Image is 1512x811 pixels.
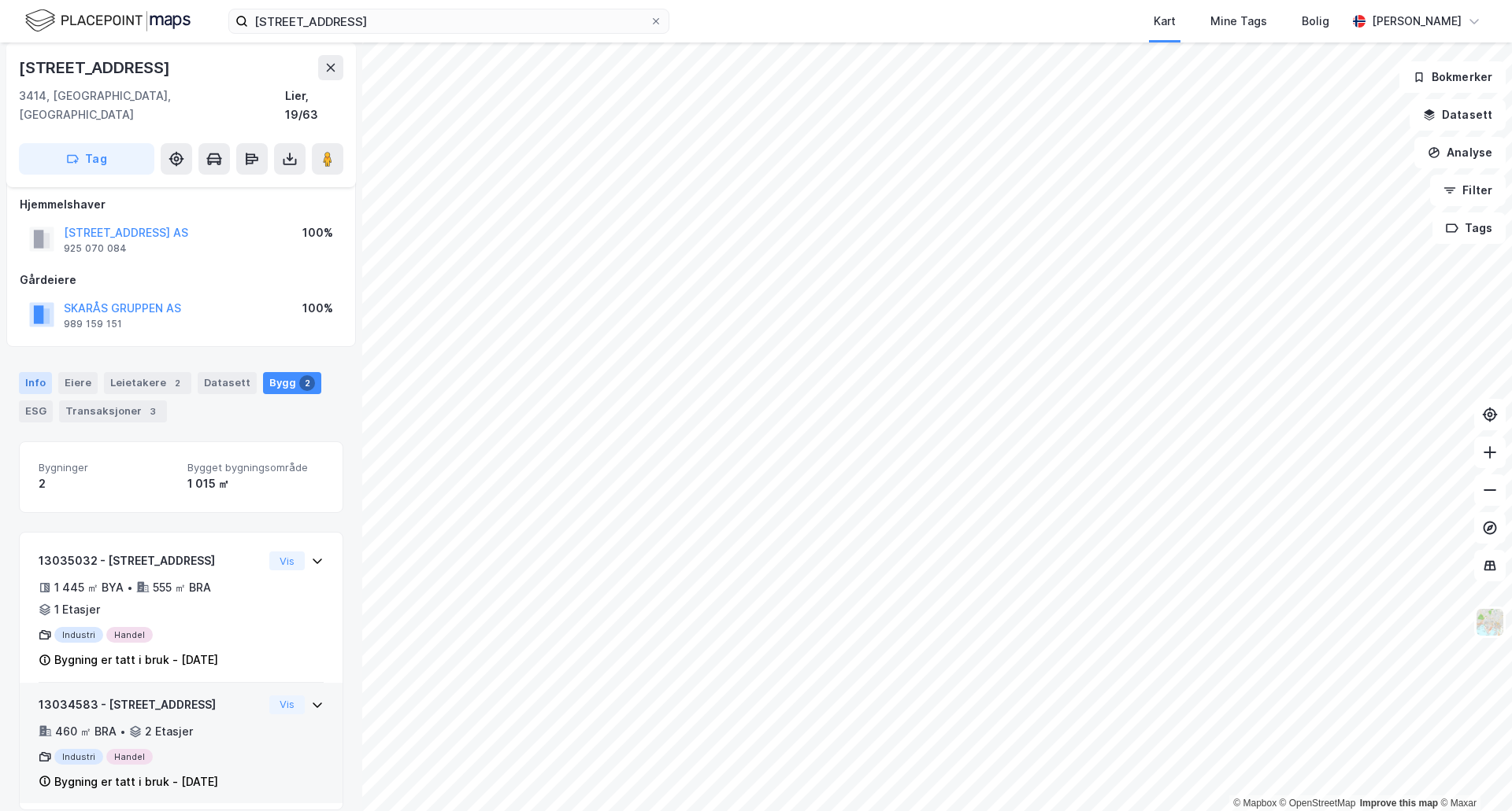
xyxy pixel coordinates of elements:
[54,600,100,619] div: 1 Etasjer
[1280,798,1356,809] a: OpenStreetMap
[1360,798,1438,809] a: Improve this map
[285,87,343,124] div: Lier, 19/63
[39,551,263,570] div: 13035032 - [STREET_ADDRESS]
[187,461,324,474] span: Bygget bygningsområde
[19,400,53,422] div: ESG
[20,195,343,214] div: Hjemmelshaver
[269,695,305,714] button: Vis
[299,375,315,391] div: 2
[55,722,117,741] div: 460 ㎡ BRA
[1433,735,1512,811] iframe: Chat Widget
[59,400,167,422] div: Transaksjoner
[1372,12,1462,31] div: [PERSON_NAME]
[39,474,175,493] div: 2
[1410,99,1506,131] button: Datasett
[248,9,650,33] input: Søk på adresse, matrikkel, gårdeiere, leietakere eller personer
[20,271,343,289] div: Gårdeiere
[64,318,122,330] div: 989 159 151
[269,551,305,570] button: Vis
[1414,137,1506,168] button: Analyse
[104,372,191,394] div: Leietakere
[263,372,321,394] div: Bygg
[1430,175,1506,206] button: Filter
[19,87,285,124] div: 3414, [GEOGRAPHIC_DATA], [GEOGRAPHIC_DATA]
[25,7,191,35] img: logo.f888ab2527a4732fd821a326f86c7f29.svg
[19,372,52,394] div: Info
[169,375,185,391] div: 2
[302,299,333,318] div: 100%
[54,772,218,791] div: Bygning er tatt i bruk - [DATE]
[39,695,263,714] div: 13034583 - [STREET_ADDRESS]
[187,474,324,493] div: 1 015 ㎡
[54,578,124,597] div: 1 445 ㎡ BYA
[1475,607,1505,637] img: Z
[54,651,218,669] div: Bygning er tatt i bruk - [DATE]
[64,242,127,255] div: 925 070 084
[1399,61,1506,93] button: Bokmerker
[1302,12,1329,31] div: Bolig
[145,404,161,419] div: 3
[1432,212,1506,244] button: Tags
[145,722,193,741] div: 2 Etasjer
[1233,798,1277,809] a: Mapbox
[127,581,133,594] div: •
[19,55,173,80] div: [STREET_ADDRESS]
[39,461,175,474] span: Bygninger
[302,223,333,242] div: 100%
[19,143,154,175] button: Tag
[58,372,98,394] div: Eiere
[1433,735,1512,811] div: Kontrollprogram for chat
[1154,12,1176,31] div: Kart
[198,372,257,394] div: Datasett
[1210,12,1267,31] div: Mine Tags
[120,725,126,738] div: •
[153,578,211,597] div: 555 ㎡ BRA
